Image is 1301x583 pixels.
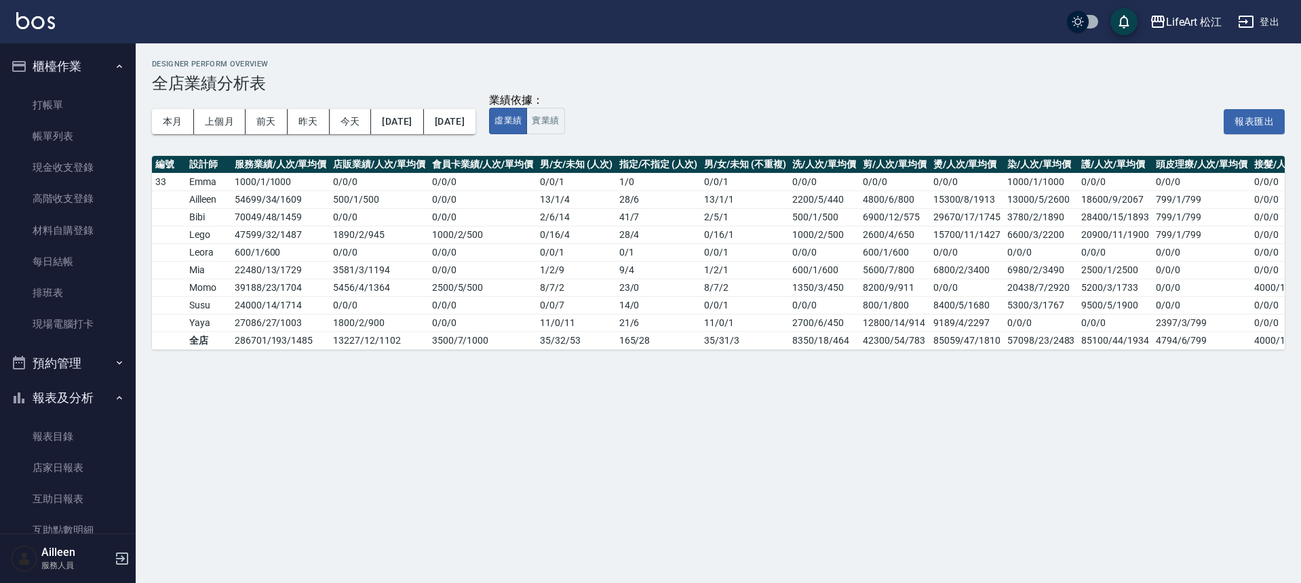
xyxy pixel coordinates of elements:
[429,279,537,296] td: 2500 / 5 / 500
[930,243,1004,261] td: 0/0/0
[152,74,1285,93] h3: 全店業績分析表
[330,279,428,296] td: 5456 / 4 / 1364
[616,314,701,331] td: 21 / 6
[429,261,537,279] td: 0 / 0 / 0
[186,243,231,261] td: Leora
[489,94,564,108] div: 業績依據：
[231,226,330,243] td: 47599 / 32 / 1487
[1004,296,1078,314] td: 5300/3/1767
[789,226,859,243] td: 1000/2/500
[930,156,1004,174] th: 燙/人次/單均價
[1224,109,1285,134] button: 報表匯出
[1004,226,1078,243] td: 6600/3/2200
[537,314,615,331] td: 11 / 0 / 11
[789,279,859,296] td: 1350/3/450
[1078,331,1152,349] td: 85100/44/1934
[537,173,615,190] td: 0 / 0 / 1
[616,261,701,279] td: 9 / 4
[429,208,537,226] td: 0 / 0 / 0
[859,208,930,226] td: 6900/12/575
[5,152,130,183] a: 現金收支登錄
[424,109,475,134] button: [DATE]
[5,49,130,84] button: 櫃檯作業
[231,243,330,261] td: 600 / 1 / 600
[5,515,130,546] a: 互助點數明細
[186,296,231,314] td: Susu
[701,226,789,243] td: 0 / 16 / 1
[616,190,701,208] td: 28 / 6
[16,12,55,29] img: Logo
[231,156,330,174] th: 服務業績/人次/單均價
[194,109,246,134] button: 上個月
[859,279,930,296] td: 8200/9/911
[1152,331,1251,349] td: 4794/6/799
[1078,208,1152,226] td: 28400/15/1893
[1078,296,1152,314] td: 9500/5/1900
[1224,114,1285,127] a: 報表匯出
[537,226,615,243] td: 0 / 16 / 4
[1144,8,1228,36] button: LifeArt 松江
[5,308,130,340] a: 現場電腦打卡
[429,331,537,349] td: 3500 / 7 / 1000
[859,314,930,331] td: 12800/14/914
[186,279,231,296] td: Momo
[1152,208,1251,226] td: 799/1/799
[701,243,789,261] td: 0 / 0 / 1
[789,331,859,349] td: 8350/18/464
[859,226,930,243] td: 2600/4/650
[789,156,859,174] th: 洗/人次/單均價
[701,314,789,331] td: 11 / 0 / 1
[1078,243,1152,261] td: 0/0/0
[330,314,428,331] td: 1800 / 2 / 900
[429,156,537,174] th: 會員卡業績/人次/單均價
[5,346,130,381] button: 預約管理
[616,156,701,174] th: 指定/不指定 (人次)
[789,296,859,314] td: 0/0/0
[1152,261,1251,279] td: 0/0/0
[616,208,701,226] td: 41 / 7
[859,296,930,314] td: 800/1/800
[930,190,1004,208] td: 15300/8/1913
[537,156,615,174] th: 男/女/未知 (人次)
[5,380,130,416] button: 報表及分析
[231,173,330,190] td: 1000 / 1 / 1000
[429,173,537,190] td: 0 / 0 / 0
[186,208,231,226] td: Bibi
[429,226,537,243] td: 1000 / 2 / 500
[5,121,130,152] a: 帳單列表
[1004,331,1078,349] td: 57098/23/2483
[701,331,789,349] td: 35 / 31 / 3
[930,173,1004,190] td: 0/0/0
[859,331,930,349] td: 42300/54/783
[701,156,789,174] th: 男/女/未知 (不重複)
[789,314,859,331] td: 2700/6/450
[152,60,1285,68] h2: Designer Perform Overview
[701,279,789,296] td: 8 / 7 / 2
[1078,279,1152,296] td: 5200/3/1733
[930,296,1004,314] td: 8400/5/1680
[537,208,615,226] td: 2 / 6 / 14
[186,314,231,331] td: Yaya
[330,173,428,190] td: 0 / 0 / 0
[701,261,789,279] td: 1 / 2 / 1
[701,173,789,190] td: 0 / 0 / 1
[930,226,1004,243] td: 15700/11/1427
[1078,226,1152,243] td: 20900/11/1900
[5,246,130,277] a: 每日結帳
[701,296,789,314] td: 0 / 0 / 1
[231,190,330,208] td: 54699 / 34 / 1609
[1152,173,1251,190] td: 0/0/0
[789,243,859,261] td: 0/0/0
[1152,190,1251,208] td: 799/1/799
[429,243,537,261] td: 0 / 0 / 0
[5,215,130,246] a: 材料自購登錄
[5,421,130,452] a: 報表目錄
[1004,243,1078,261] td: 0/0/0
[537,331,615,349] td: 35 / 32 / 53
[1078,190,1152,208] td: 18600/9/2067
[231,279,330,296] td: 39188 / 23 / 1704
[526,108,564,134] button: 實業績
[537,296,615,314] td: 0 / 0 / 7
[1004,208,1078,226] td: 3780/2/1890
[930,208,1004,226] td: 29670/17/1745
